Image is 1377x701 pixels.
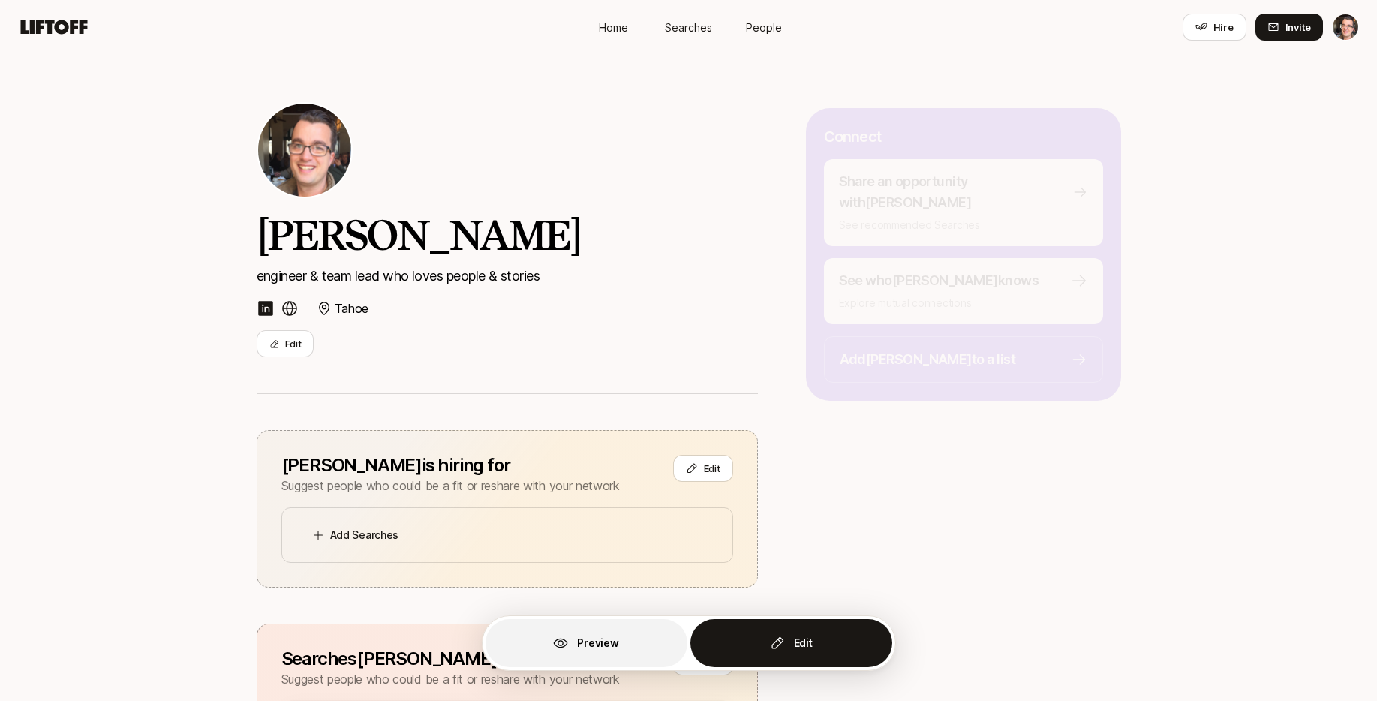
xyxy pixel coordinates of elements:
button: Share an opportunity with[PERSON_NAME]See recommended Searches [824,159,1103,246]
button: Add Searches [281,507,733,563]
a: Home [576,14,651,41]
span: Home [599,20,628,35]
img: custom-logo [281,299,299,317]
p: See who [PERSON_NAME] knows [839,270,1039,291]
span: Edit [704,461,720,476]
h3: Searches [PERSON_NAME] has shared [281,648,620,669]
img: Eric Smith [258,104,351,197]
button: Hire [1183,14,1246,41]
p: Preview [577,634,618,652]
span: Hire [1213,20,1234,35]
button: Invite [1255,14,1323,41]
button: Eric Smith [1332,14,1359,41]
p: Edit [794,634,813,652]
h2: [PERSON_NAME] [257,210,758,260]
button: Add[PERSON_NAME]to a list [824,336,1103,383]
p: Suggest people who could be a fit or reshare with your network [281,669,620,689]
button: See who[PERSON_NAME]knowsExplore mutual connections [824,258,1103,324]
span: People [746,20,782,35]
span: Invite [1285,20,1311,35]
p: Suggest people who could be a fit or reshare with your network [281,476,620,495]
button: Edit [257,330,314,357]
img: Eric Smith [1333,14,1358,40]
p: engineer & team lead who loves people & stories [257,266,758,287]
p: See recommended Searches [839,216,1088,234]
p: Explore mutual connections [839,294,1088,312]
p: Tahoe [335,299,368,318]
img: linkedin-logo [257,299,275,317]
button: Edit [673,455,733,482]
p: Add [PERSON_NAME] to a list [840,349,1016,370]
p: Share an opportunity with [PERSON_NAME] [839,171,1066,213]
a: People [726,14,801,41]
span: Searches [665,20,712,35]
a: Searches [651,14,726,41]
h3: [PERSON_NAME] is hiring for [281,455,620,476]
p: Connect [824,126,881,147]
